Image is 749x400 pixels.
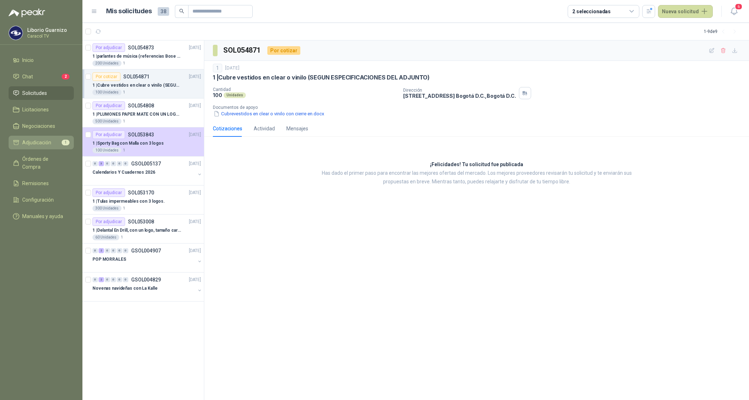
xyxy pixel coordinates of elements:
[111,277,116,282] div: 0
[22,179,49,187] span: Remisiones
[189,160,201,167] p: [DATE]
[131,248,161,253] p: GSOL004907
[179,9,184,14] span: search
[9,70,74,83] a: Chat2
[735,3,743,10] span: 6
[9,152,74,174] a: Órdenes de Compra
[106,6,152,16] h1: Mis solicitudes
[9,136,74,149] a: Adjudicación1
[403,88,516,93] p: Dirección
[213,110,325,117] button: Cubrevestidos en clear o vinilo con cierre en.docx
[9,119,74,133] a: Negociaciones
[92,90,121,95] div: 100 Unidades
[213,74,430,81] p: 1 | Cubre vestidos en clear o vinilo (SEGUN ESPECIFICACIONES DEL ADJUNTO)
[82,127,204,156] a: Por adjudicarSOL053843[DATE] 1 |Sporty Bag con Malla con 3 logos100 Unidades1
[267,46,300,55] div: Por cotizar
[123,119,125,124] p: 1
[82,69,204,98] a: Por cotizarSOL054871[DATE] 1 |Cubre vestidos en clear o vinilo (SEGUN ESPECIFICACIONES DEL ADJUNT...
[131,277,161,282] p: GSOL004829
[111,248,116,253] div: 0
[92,188,125,197] div: Por adjudicar
[254,125,275,132] div: Actividad
[117,277,122,282] div: 0
[123,61,125,66] p: 1
[9,86,74,100] a: Solicitudes
[105,248,110,253] div: 0
[123,248,128,253] div: 0
[99,277,104,282] div: 2
[82,40,204,69] a: Por adjudicarSOL054873[DATE] 1 |parlantes de música (referencias Bose o Alexa) CON MARCACION 1 LO...
[92,140,164,147] p: 1 | Sporty Bag con Malla con 3 logos
[128,103,154,108] p: SOL054808
[123,161,128,166] div: 0
[189,189,201,196] p: [DATE]
[224,92,246,98] div: Unidades
[92,256,126,263] p: POP MORRALES
[128,190,154,195] p: SOL053170
[572,8,611,15] div: 2 seleccionadas
[99,161,104,166] div: 3
[9,26,23,40] img: Company Logo
[92,111,182,118] p: 1 | PLUMONES PAPER MATE CON UN LOGO (SEGUN REF.ADJUNTA)
[9,53,74,67] a: Inicio
[123,206,125,211] p: 1
[9,9,45,17] img: Logo peakr
[92,206,121,211] div: 300 Unidades
[213,125,242,132] div: Cotizaciones
[189,218,201,225] p: [DATE]
[99,248,104,253] div: 2
[123,74,149,79] p: SOL054871
[158,7,169,16] span: 38
[92,119,121,124] div: 500 Unidades
[92,285,157,292] p: Novenas navideñas con La Kalle
[189,73,201,80] p: [DATE]
[22,73,33,81] span: Chat
[22,56,34,64] span: Inicio
[286,125,308,132] div: Mensajes
[92,43,125,52] div: Por adjudicar
[92,53,182,60] p: 1 | parlantes de música (referencias Bose o Alexa) CON MARCACION 1 LOGO (Mas datos en el adjunto)
[9,177,74,190] a: Remisiones
[223,45,262,56] h3: SOL054871
[22,122,55,130] span: Negociaciones
[117,161,122,166] div: 0
[9,193,74,207] a: Configuración
[62,74,70,79] span: 2
[128,45,154,50] p: SOL054873
[225,65,239,72] p: [DATE]
[111,161,116,166] div: 0
[105,161,110,166] div: 0
[22,106,49,114] span: Licitaciones
[92,235,119,240] div: 60 Unidades
[92,130,125,139] div: Por adjudicar
[123,277,128,282] div: 0
[128,132,154,137] p: SOL053843
[92,169,155,176] p: Calendarios Y Cuadernos 2026
[9,209,74,223] a: Manuales y ayuda
[22,89,47,97] span: Solicitudes
[430,160,523,169] h3: ¡Felicidades! Tu solicitud fue publicada
[121,235,123,240] p: 1
[22,212,63,220] span: Manuales y ayuda
[213,64,222,72] div: 1
[213,92,222,98] p: 100
[312,169,641,186] p: Has dado el primer paso para encontrar las mejores ofertas del mercado. Los mejores proveedores r...
[82,98,204,127] a: Por adjudicarSOL054808[DATE] 1 |PLUMONES PAPER MATE CON UN LOGO (SEGUN REF.ADJUNTA)500 Unidades1
[403,93,516,99] p: [STREET_ADDRESS] Bogotá D.C. , Bogotá D.C.
[189,247,201,254] p: [DATE]
[117,248,122,253] div: 0
[189,131,201,138] p: [DATE]
[27,34,72,38] p: Caracol TV
[105,277,110,282] div: 0
[131,161,161,166] p: GSOL005137
[727,5,740,18] button: 6
[92,161,98,166] div: 0
[92,217,125,226] div: Por adjudicar
[92,248,98,253] div: 0
[213,105,746,110] p: Documentos de apoyo
[92,101,125,110] div: Por adjudicar
[82,215,204,244] a: Por adjudicarSOL053008[DATE] 1 |Delantal En Drill, con un logo, tamaño carta 1 tinta (Se envia en...
[123,148,125,153] p: 1
[27,28,72,33] p: Liborio Guarnizo
[92,246,202,269] a: 0 2 0 0 0 0 GSOL004907[DATE] POP MORRALES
